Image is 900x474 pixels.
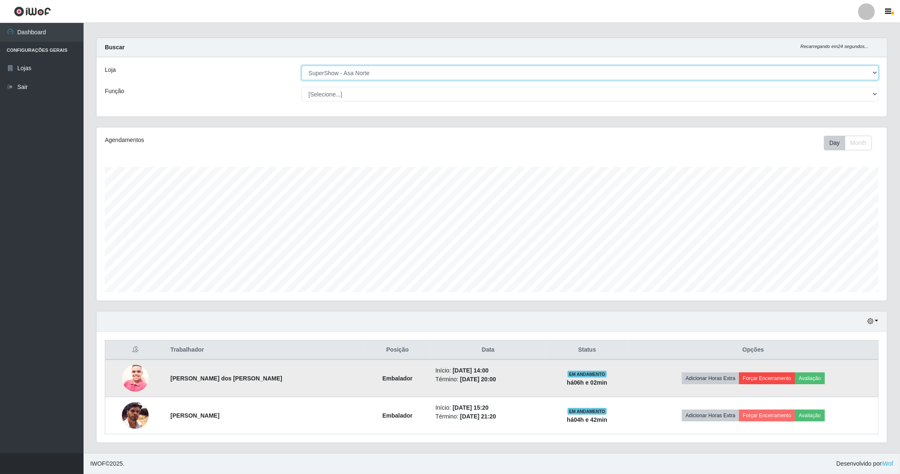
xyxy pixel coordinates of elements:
[170,412,219,419] strong: [PERSON_NAME]
[568,371,607,378] span: EM ANDAMENTO
[546,340,628,360] th: Status
[824,136,872,150] div: First group
[824,136,845,150] button: Day
[824,136,879,150] div: Toolbar with button groups
[845,136,872,150] button: Month
[165,340,365,360] th: Trabalhador
[682,373,739,384] button: Adicionar Horas Extra
[460,413,496,420] time: [DATE] 21:20
[383,412,413,419] strong: Embalador
[105,87,124,96] label: Função
[460,376,496,383] time: [DATE] 20:00
[122,402,149,429] img: 1734717801679.jpeg
[801,44,869,49] i: Recarregando em 24 segundos...
[453,367,489,374] time: [DATE] 14:00
[628,340,878,360] th: Opções
[436,366,541,375] li: Início:
[882,460,893,467] a: iWof
[795,373,825,384] button: Avaliação
[14,6,51,17] img: CoreUI Logo
[90,459,124,468] span: © 2025 .
[122,361,149,396] img: 1744125761618.jpeg
[739,410,795,421] button: Forçar Encerramento
[90,460,106,467] span: IWOF
[170,375,282,382] strong: [PERSON_NAME] dos [PERSON_NAME]
[453,404,489,411] time: [DATE] 15:20
[383,375,413,382] strong: Embalador
[837,459,893,468] span: Desenvolvido por
[431,340,546,360] th: Data
[436,375,541,384] li: Término:
[567,416,608,423] strong: há 04 h e 42 min
[739,373,795,384] button: Forçar Encerramento
[105,44,124,51] strong: Buscar
[105,136,420,144] div: Agendamentos
[682,410,739,421] button: Adicionar Horas Extra
[436,412,541,421] li: Término:
[105,66,116,74] label: Loja
[568,408,607,415] span: EM ANDAMENTO
[436,403,541,412] li: Início:
[365,340,431,360] th: Posição
[795,410,825,421] button: Avaliação
[567,379,608,386] strong: há 06 h e 02 min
